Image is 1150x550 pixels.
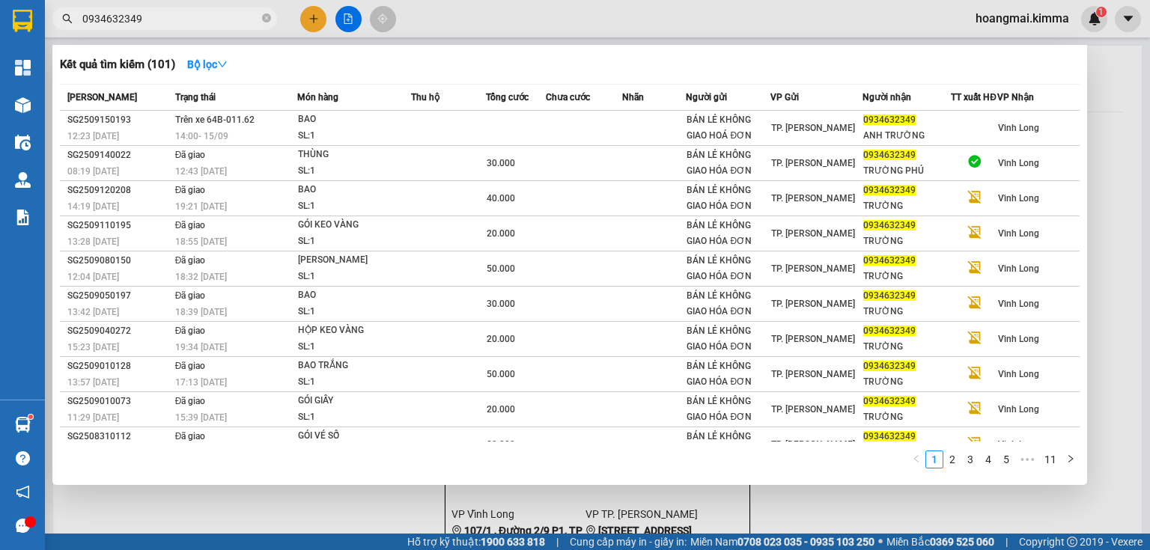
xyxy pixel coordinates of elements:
span: TP. [PERSON_NAME] [771,404,855,415]
span: 14:19 [DATE] [67,201,119,212]
li: 2 [943,450,961,468]
div: BÁN LẺ KHÔNG GIAO HÓA ĐƠN [687,323,770,355]
span: 20.000 [487,439,515,450]
span: TP. [PERSON_NAME] [771,334,855,344]
span: 13:28 [DATE] [67,236,119,247]
div: TP. [PERSON_NAME] [97,13,217,49]
span: close-circle [262,13,271,22]
span: Vĩnh Long [998,263,1039,274]
span: Đã giao [175,255,206,266]
li: Next Page [1062,450,1080,468]
span: TP. [PERSON_NAME] [771,439,855,450]
span: 0934632349 [863,290,916,301]
span: 0934632349 [863,326,916,336]
div: TRƯỜNG [863,233,950,249]
span: Vĩnh Long [998,193,1039,204]
span: 12:43 [DATE] [175,166,227,177]
span: TT xuất HĐ [951,92,997,103]
div: BÁN LẺ KHÔNG GIAO HÓA ĐƠN [687,429,770,460]
span: Vĩnh Long [998,228,1039,239]
a: 11 [1040,451,1061,468]
img: warehouse-icon [15,97,31,113]
li: 4 [979,450,997,468]
sup: 1 [28,415,33,419]
div: SL: 1 [298,304,410,320]
input: Tìm tên, số ĐT hoặc mã đơn [82,10,259,27]
strong: Bộ lọc [187,58,228,70]
span: Nhãn [622,92,644,103]
li: Next 5 Pages [1015,450,1039,468]
div: BAO [298,111,410,128]
div: SG2509120208 [67,183,171,198]
span: TP. [PERSON_NAME] [771,299,855,309]
span: Vĩnh Long [998,334,1039,344]
span: 13:57 [DATE] [67,377,119,388]
span: Người nhận [862,92,911,103]
span: 0934632349 [863,114,916,125]
li: Previous Page [907,450,925,468]
div: BAO [298,182,410,198]
img: solution-icon [15,210,31,225]
div: SL: 1 [298,269,410,285]
img: warehouse-icon [15,135,31,150]
div: 0907391632 [97,67,217,88]
div: SL: 1 [298,198,410,215]
span: 18:39 [DATE] [175,307,227,317]
div: SG2509010073 [67,394,171,409]
span: TP. [PERSON_NAME] [771,158,855,168]
button: Bộ lọcdown [175,52,240,76]
a: 2 [944,451,961,468]
div: SG2509110195 [67,218,171,233]
span: Đã giao [175,396,206,406]
span: Đã giao [175,185,206,195]
div: TRƯỜNG [863,339,950,355]
div: [PERSON_NAME] [298,252,410,269]
span: 18:32 [DATE] [175,272,227,282]
div: SG2509010128 [67,358,171,374]
div: BÁN LẺ KHÔNG GIAO HÓA ĐƠN [687,218,770,249]
span: 50.000 [487,369,515,379]
li: 5 [997,450,1015,468]
div: GÓI VÉ SỐ [298,428,410,444]
span: Chưa cước [546,92,590,103]
span: Vĩnh Long [998,439,1039,450]
div: SG2509040272 [67,323,171,339]
span: down [217,59,228,70]
img: warehouse-icon [15,172,31,188]
span: Vĩnh Long [998,369,1039,379]
div: SL: 1 [298,163,410,180]
span: Vĩnh Long [998,123,1039,133]
div: BÁN LẺ KHÔNG GIAO HÓA ĐƠN [687,253,770,284]
span: 0934632349 [863,150,916,160]
span: 50.000 [487,263,515,274]
span: Đã giao [175,361,206,371]
span: Đã giao [175,220,206,230]
img: warehouse-icon [15,417,31,433]
a: 1 [926,451,943,468]
span: [PERSON_NAME] [67,92,137,103]
span: 17:13 [DATE] [175,377,227,388]
div: BAO [298,287,410,304]
div: GÓI KEO VÀNG [298,217,410,233]
span: 0934632349 [863,220,916,230]
span: ••• [1015,450,1039,468]
span: 19:21 [DATE] [175,201,227,212]
span: 0934632349 [863,431,916,441]
span: VP Nhận [997,92,1034,103]
span: close-circle [262,12,271,26]
div: HỘP KEO VÀNG [298,323,410,339]
div: BÁN LẺ KHÔNG GIAO HÓA ĐƠN [687,358,770,390]
span: TP. [PERSON_NAME] [771,263,855,274]
span: 18:55 [DATE] [175,236,227,247]
span: TP. [PERSON_NAME] [771,193,855,204]
li: 11 [1039,450,1062,468]
span: 14:00 - 15/09 [175,131,228,141]
li: 1 [925,450,943,468]
a: 4 [980,451,997,468]
span: TP. [PERSON_NAME] [771,123,855,133]
img: logo-vxr [13,10,32,32]
div: TRƯỜNG PHÚ [863,163,950,179]
span: Đã giao [175,150,206,160]
div: TRƯỜNG [863,374,950,390]
div: SL: 1 [298,128,410,144]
